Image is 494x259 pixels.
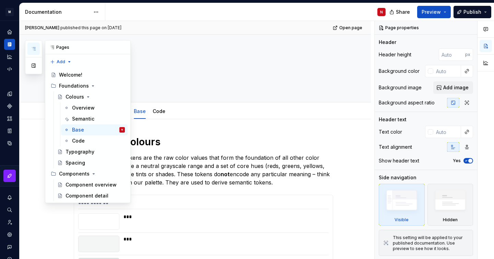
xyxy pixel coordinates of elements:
div: Component detail [66,192,108,199]
a: Colours [55,91,128,102]
div: published this page on [DATE] [60,25,121,31]
div: Base [131,104,149,118]
input: Auto [433,126,461,138]
div: Spacing [66,159,85,166]
button: Notifications [4,192,15,203]
a: Data sources [4,138,15,149]
span: Add [57,59,65,65]
p: px [465,52,470,57]
span: Open page [339,25,362,31]
div: N [121,126,123,133]
div: Visible [379,184,425,226]
div: Code [72,137,85,144]
span: Add image [443,84,469,91]
a: Home [4,26,15,37]
span: Share [396,9,410,15]
a: Code automation [4,64,15,75]
div: Overview [72,104,95,111]
div: Background aspect ratio [379,99,435,106]
a: Component detail [55,190,128,201]
a: Design tokens [4,88,15,99]
button: Contact support [4,241,15,252]
div: Base [72,126,84,133]
a: Settings [4,229,15,240]
a: Semantic [61,113,128,124]
div: Page tree [48,69,128,201]
div: Text alignment [379,144,412,150]
div: Side navigation [379,174,416,181]
p: Our primitive color tokens are the raw color values that form the foundation of all other color d... [74,154,333,187]
a: Storybook stories [4,125,15,136]
div: Header height [379,51,411,58]
div: Code [150,104,168,118]
div: Components [48,168,128,179]
div: Hidden [427,184,473,226]
a: Code [61,135,128,146]
button: Add [48,57,74,67]
a: Analytics [4,51,15,62]
div: Text color [379,128,402,135]
div: Foundations [48,80,128,91]
div: Background color [379,68,420,75]
span: [PERSON_NAME] [25,25,59,31]
a: Documentation [4,39,15,50]
div: Header text [379,116,407,123]
a: Base [134,108,146,114]
div: This setting will be applied to your published documentation. Use preview to see how it looks. [393,235,469,251]
h1: Primitives Colours [74,136,333,148]
a: Component overview [55,179,128,190]
div: N [380,9,383,15]
button: Search ⌘K [4,204,15,215]
span: Publish [463,9,481,15]
div: Background image [379,84,422,91]
a: Components [4,101,15,112]
a: Typography [55,146,128,157]
div: Hidden [443,217,458,223]
div: Semantic [72,115,94,122]
textarea: Colours [72,57,332,73]
a: Welcome! [48,69,128,80]
div: Pages [45,41,130,54]
a: Open page [331,23,365,33]
button: Publish [454,6,491,18]
button: M [1,4,18,19]
div: Colours [66,93,84,100]
button: Share [386,6,414,18]
div: Typography [66,148,94,155]
div: Show header text [379,157,419,164]
div: Component overview [66,181,117,188]
span: Preview [422,9,441,15]
input: Auto [439,48,465,61]
div: Foundations [59,82,89,89]
button: Add image [433,81,473,94]
div: Welcome! [59,71,82,78]
a: Assets [4,113,15,124]
input: Auto [433,65,461,77]
a: Spacing [55,157,128,168]
a: Code [153,108,165,114]
div: Visible [395,217,409,223]
strong: not [221,171,230,178]
a: BaseN [61,124,128,135]
a: Overview [61,102,128,113]
div: Documentation [25,9,90,15]
label: Yes [453,158,461,164]
div: Header [379,39,396,46]
button: Preview [417,6,451,18]
div: M [5,8,14,16]
div: Components [59,170,90,177]
a: Invite team [4,217,15,228]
